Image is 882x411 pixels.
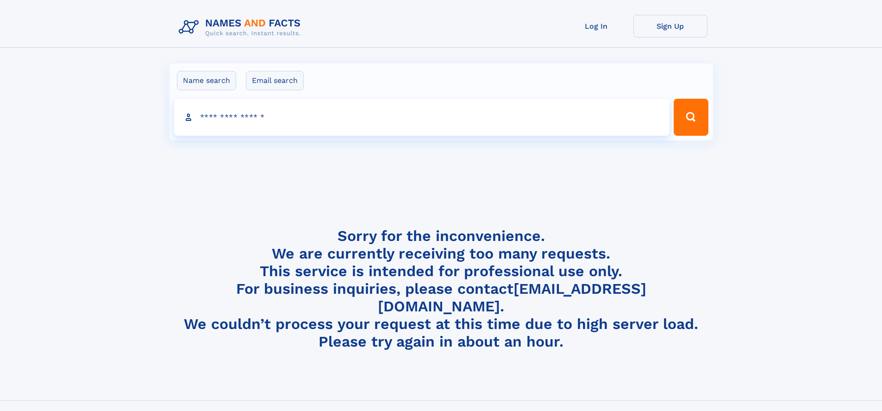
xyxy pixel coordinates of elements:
[246,71,304,90] label: Email search
[174,99,670,136] input: search input
[559,15,633,38] a: Log In
[633,15,707,38] a: Sign Up
[674,99,708,136] button: Search Button
[177,71,236,90] label: Name search
[175,227,707,351] h4: Sorry for the inconvenience. We are currently receiving too many requests. This service is intend...
[175,15,308,40] img: Logo Names and Facts
[378,280,646,315] a: [EMAIL_ADDRESS][DOMAIN_NAME]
